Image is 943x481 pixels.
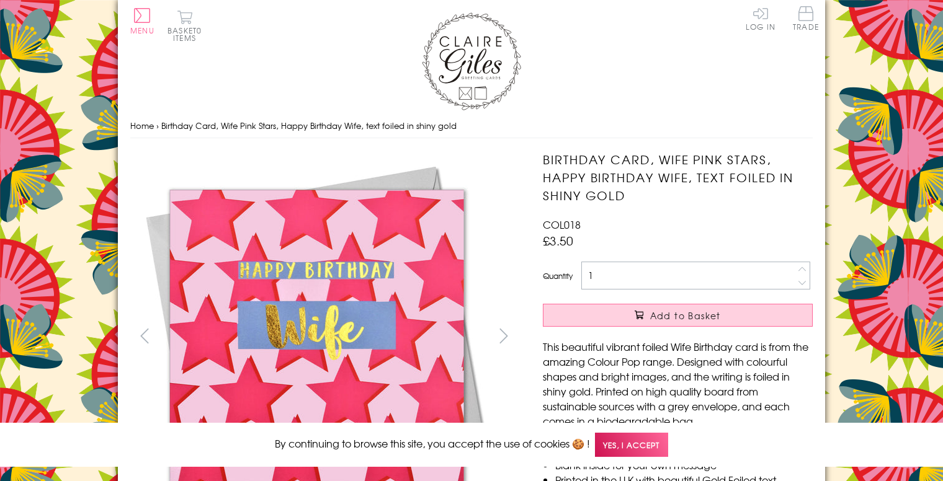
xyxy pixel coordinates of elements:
[490,322,518,350] button: next
[130,120,154,131] a: Home
[543,270,573,281] label: Quantity
[595,433,668,457] span: Yes, I accept
[650,309,721,322] span: Add to Basket
[543,217,581,232] span: COL018
[746,6,775,30] a: Log In
[793,6,819,33] a: Trade
[130,113,813,139] nav: breadcrumbs
[422,12,521,110] img: Claire Giles Greetings Cards
[130,8,154,34] button: Menu
[130,25,154,36] span: Menu
[543,232,573,249] span: £3.50
[156,120,159,131] span: ›
[173,25,202,43] span: 0 items
[793,6,819,30] span: Trade
[161,120,457,131] span: Birthday Card, Wife Pink Stars, Happy Birthday Wife, text foiled in shiny gold
[130,322,158,350] button: prev
[543,339,813,428] p: This beautiful vibrant foiled Wife Birthday card is from the amazing Colour Pop range. Designed w...
[543,151,813,204] h1: Birthday Card, Wife Pink Stars, Happy Birthday Wife, text foiled in shiny gold
[168,10,202,42] button: Basket0 items
[543,304,813,327] button: Add to Basket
